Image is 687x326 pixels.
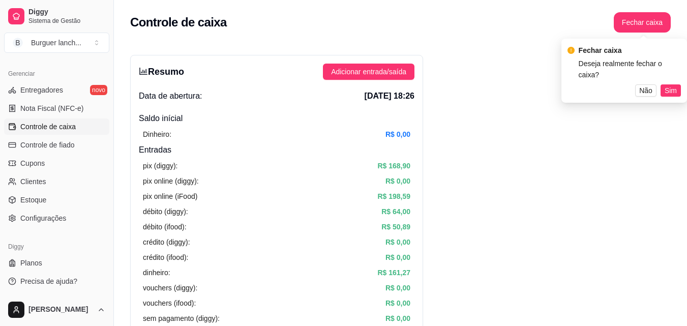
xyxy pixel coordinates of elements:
[20,103,83,113] span: Nota Fiscal (NFC-e)
[20,195,46,205] span: Estoque
[31,38,81,48] div: Burguer lanch ...
[20,158,45,168] span: Cupons
[13,38,23,48] span: B
[4,137,109,153] a: Controle de fiado
[4,192,109,208] a: Estoque
[579,58,681,80] div: Deseja realmente fechar o caixa?
[139,67,148,76] span: bar-chart
[4,273,109,289] a: Precisa de ajuda?
[579,45,681,56] div: Fechar caixa
[143,206,188,217] article: débito (diggy):
[635,84,656,97] button: Não
[4,155,109,171] a: Cupons
[20,122,76,132] span: Controle de caixa
[385,252,410,263] article: R$ 0,00
[143,282,197,293] article: vouchers (diggy):
[143,221,187,232] article: débito (ifood):
[385,313,410,324] article: R$ 0,00
[139,65,184,79] h3: Resumo
[143,252,188,263] article: crédito (ifood):
[661,84,681,97] button: Sim
[28,305,93,314] span: [PERSON_NAME]
[381,221,410,232] article: R$ 50,89
[143,298,196,309] article: vouchers (ifood):
[139,112,414,125] h4: Saldo inícial
[143,129,171,140] article: Dinheiro:
[139,90,202,102] span: Data de abertura:
[143,313,220,324] article: sem pagamento (diggy):
[4,82,109,98] a: Entregadoresnovo
[143,175,199,187] article: pix online (diggy):
[377,191,410,202] article: R$ 198,59
[385,175,410,187] article: R$ 0,00
[385,282,410,293] article: R$ 0,00
[377,160,410,171] article: R$ 168,90
[139,144,414,156] h4: Entradas
[331,66,406,77] span: Adicionar entrada/saída
[143,267,170,278] article: dinheiro:
[4,33,109,53] button: Select a team
[385,298,410,309] article: R$ 0,00
[4,66,109,82] div: Gerenciar
[4,298,109,322] button: [PERSON_NAME]
[385,236,410,248] article: R$ 0,00
[665,85,677,96] span: Sim
[130,14,227,31] h2: Controle de caixa
[4,4,109,28] a: DiggySistema de Gestão
[381,206,410,217] article: R$ 64,00
[20,213,66,223] span: Configurações
[385,129,410,140] article: R$ 0,00
[28,17,105,25] span: Sistema de Gestão
[365,90,414,102] span: [DATE] 18:26
[20,176,46,187] span: Clientes
[4,118,109,135] a: Controle de caixa
[143,160,177,171] article: pix (diggy):
[20,258,42,268] span: Planos
[20,85,63,95] span: Entregadores
[614,12,671,33] button: Fechar caixa
[4,255,109,271] a: Planos
[377,267,410,278] article: R$ 161,27
[20,140,75,150] span: Controle de fiado
[323,64,414,80] button: Adicionar entrada/saída
[4,239,109,255] div: Diggy
[567,47,575,54] span: exclamation-circle
[20,276,77,286] span: Precisa de ajuda?
[4,173,109,190] a: Clientes
[143,191,197,202] article: pix online (iFood)
[639,85,652,96] span: Não
[28,8,105,17] span: Diggy
[4,210,109,226] a: Configurações
[143,236,190,248] article: crédito (diggy):
[4,100,109,116] a: Nota Fiscal (NFC-e)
